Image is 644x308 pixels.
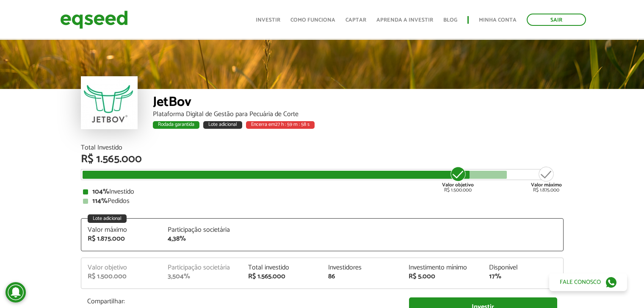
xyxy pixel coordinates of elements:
[168,264,235,271] div: Participação societária
[88,227,155,233] div: Valor máximo
[92,195,108,207] strong: 114%
[489,264,557,271] div: Disponível
[153,121,199,129] div: Rodada garantida
[376,17,433,23] a: Aprenda a investir
[203,121,242,129] div: Lote adicional
[83,189,561,195] div: Investido
[81,144,564,151] div: Total Investido
[168,236,235,242] div: 4,38%
[88,273,155,280] div: R$ 1.500.000
[409,273,476,280] div: R$ 5.000
[88,236,155,242] div: R$ 1.875.000
[442,166,474,193] div: R$ 1.500.000
[168,273,235,280] div: 3,504%
[168,227,235,233] div: Participação societária
[275,120,310,128] span: 27 h : 59 m : 58 s
[479,17,517,23] a: Minha conta
[81,154,564,165] div: R$ 1.565.000
[92,186,109,197] strong: 104%
[248,273,316,280] div: R$ 1.565.000
[87,297,396,305] p: Compartilhar:
[246,121,315,129] div: Encerra em
[328,264,396,271] div: Investidores
[443,17,457,23] a: Blog
[527,14,586,26] a: Sair
[345,17,366,23] a: Captar
[88,214,127,223] div: Lote adicional
[88,264,155,271] div: Valor objetivo
[549,273,627,291] a: Fale conosco
[153,95,564,111] div: JetBov
[153,111,564,118] div: Plataforma Digital de Gestão para Pecuária de Corte
[409,264,476,271] div: Investimento mínimo
[256,17,280,23] a: Investir
[83,198,561,205] div: Pedidos
[60,8,128,31] img: EqSeed
[531,166,562,193] div: R$ 1.875.000
[442,181,474,189] strong: Valor objetivo
[290,17,335,23] a: Como funciona
[531,181,562,189] strong: Valor máximo
[248,264,316,271] div: Total investido
[328,273,396,280] div: 86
